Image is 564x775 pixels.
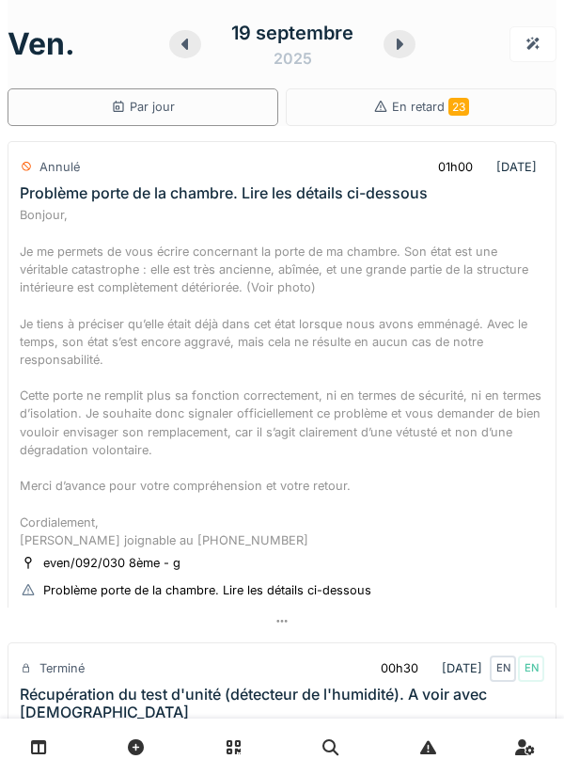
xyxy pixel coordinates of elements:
div: Terminé [39,659,85,677]
div: 2025 [274,47,312,70]
div: even/092/030 8ème - g [43,554,180,572]
h1: ven. [8,26,75,62]
div: Annulé [39,158,80,176]
div: Bonjour, Je me permets de vous écrire concernant la porte de ma chambre. Son état est une véritab... [20,206,544,549]
div: EN [490,656,516,682]
div: [DATE] [365,651,544,686]
div: Problème porte de la chambre. Lire les détails ci-dessous [43,581,371,599]
div: 01h00 [438,158,473,176]
span: En retard [392,100,469,114]
div: Problème porte de la chambre. Lire les détails ci-dessous [20,184,428,202]
div: EN [518,656,544,682]
span: 23 [448,98,469,116]
div: 00h30 [381,659,418,677]
div: [DATE] [422,150,544,184]
div: Par jour [111,98,175,116]
div: Récupération du test d'unité (détecteur de l'humidité). A voir avec [DEMOGRAPHIC_DATA] [20,686,544,721]
div: 19 septembre [231,19,353,47]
